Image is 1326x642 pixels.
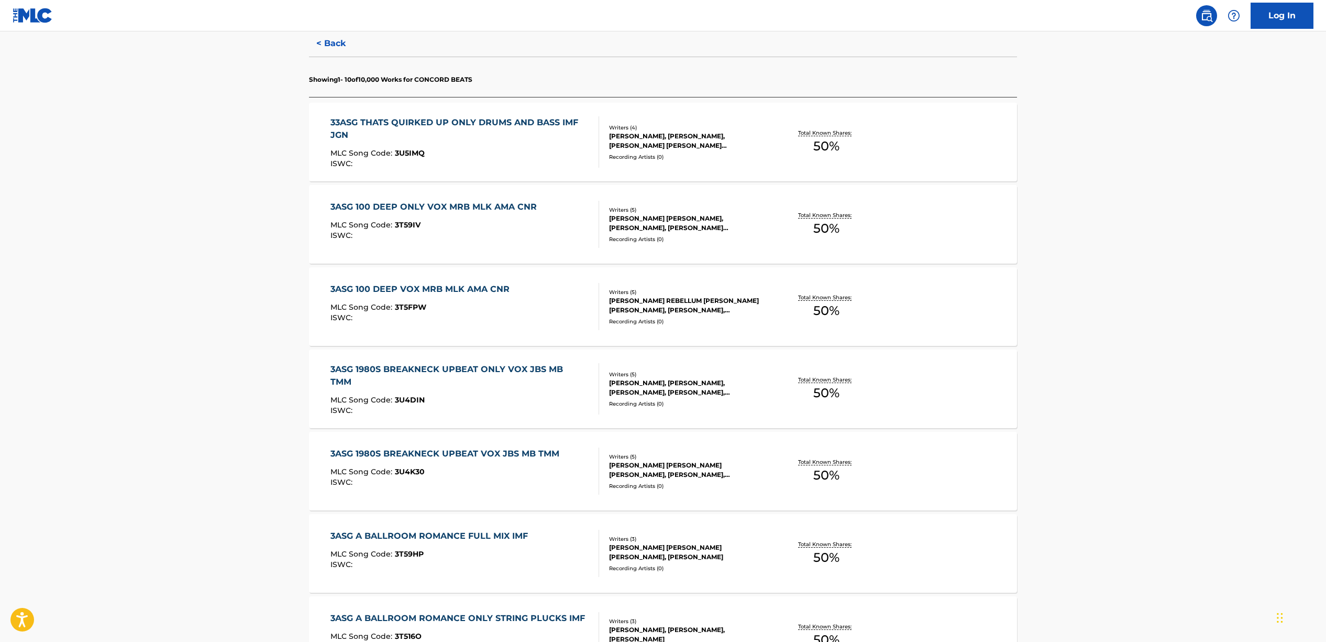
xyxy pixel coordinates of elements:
div: Recording Artists ( 0 ) [609,482,767,490]
div: 33ASG THATS QUIRKED UP ONLY DRUMS AND BASS IMF JGN [330,116,591,142]
img: MLC Logo [13,8,53,23]
span: 50 % [813,301,839,320]
span: MLC Song Code : [330,632,395,641]
div: Writers ( 5 ) [609,206,767,214]
div: 3ASG A BALLROOM ROMANCE FULL MIX IMF [330,530,533,542]
p: Total Known Shares: [798,540,854,548]
div: Recording Artists ( 0 ) [609,235,767,243]
div: Recording Artists ( 0 ) [609,564,767,572]
span: 3T59IV [395,220,421,230]
div: [PERSON_NAME], [PERSON_NAME], [PERSON_NAME] [PERSON_NAME] [PERSON_NAME] [609,132,767,150]
span: ISWC : [330,159,355,168]
p: Total Known Shares: [798,458,854,466]
div: 3ASG 100 DEEP ONLY VOX MRB MLK AMA CNR [330,201,542,213]
a: 3ASG 1980S BREAKNECK UPBEAT ONLY VOX JBS MB TMMMLC Song Code:3U4DINISWC:Writers (5)[PERSON_NAME],... [309,350,1017,428]
div: 3ASG 1980S BREAKNECK UPBEAT ONLY VOX JBS MB TMM [330,363,591,388]
span: 3T516O [395,632,422,641]
div: [PERSON_NAME] [PERSON_NAME] [PERSON_NAME], [PERSON_NAME] [609,543,767,562]
div: Writers ( 5 ) [609,371,767,378]
img: help [1228,9,1240,22]
div: 3ASG 1980S BREAKNECK UPBEAT VOX JBS MB TMM [330,448,565,460]
p: Total Known Shares: [798,623,854,630]
div: Recording Artists ( 0 ) [609,153,767,161]
span: MLC Song Code : [330,395,395,405]
div: 3ASG 100 DEEP VOX MRB MLK AMA CNR [330,283,515,296]
span: MLC Song Code : [330,220,395,230]
span: 50 % [813,548,839,567]
div: 3ASG A BALLROOM ROMANCE ONLY STRING PLUCKS IMF [330,612,590,625]
div: [PERSON_NAME] [PERSON_NAME], [PERSON_NAME], [PERSON_NAME] [PERSON_NAME] [PERSON_NAME] REBELLUM [P... [609,214,767,233]
img: search [1200,9,1213,22]
a: Public Search [1196,5,1217,26]
div: [PERSON_NAME] [PERSON_NAME] [PERSON_NAME], [PERSON_NAME], [PERSON_NAME], [PERSON_NAME] [609,461,767,480]
span: 50 % [813,219,839,238]
div: [PERSON_NAME], [PERSON_NAME], [PERSON_NAME], [PERSON_NAME], [PERSON_NAME] [609,378,767,397]
p: Total Known Shares: [798,376,854,384]
span: 3U5IMQ [395,148,425,158]
p: Total Known Shares: [798,211,854,219]
span: 3T5FPW [395,302,426,312]
div: Recording Artists ( 0 ) [609,400,767,408]
p: Total Known Shares: [798,293,854,301]
div: Recording Artists ( 0 ) [609,318,767,325]
span: 3T59HP [395,549,424,559]
a: 3ASG 100 DEEP ONLY VOX MRB MLK AMA CNRMLC Song Code:3T59IVISWC:Writers (5)[PERSON_NAME] [PERSON_N... [309,185,1017,264]
span: ISWC : [330,231,355,240]
iframe: Chat Widget [1274,592,1326,642]
button: < Back [309,30,372,57]
div: Help [1223,5,1244,26]
span: 50 % [813,466,839,485]
span: 50 % [813,137,839,156]
div: Writers ( 4 ) [609,124,767,132]
a: 3ASG A BALLROOM ROMANCE FULL MIX IMFMLC Song Code:3T59HPISWC:Writers (3)[PERSON_NAME] [PERSON_NAM... [309,514,1017,593]
p: Total Known Shares: [798,129,854,137]
a: 3ASG 1980S BREAKNECK UPBEAT VOX JBS MB TMMMLC Song Code:3U4K30ISWC:Writers (5)[PERSON_NAME] [PERS... [309,432,1017,510]
span: MLC Song Code : [330,549,395,559]
p: Showing 1 - 10 of 10,000 Works for CONCORD BEATS [309,75,472,84]
div: [PERSON_NAME] REBELLUM [PERSON_NAME] [PERSON_NAME], [PERSON_NAME], [PERSON_NAME] [PERSON_NAME], [... [609,296,767,315]
a: Log In [1251,3,1313,29]
span: ISWC : [330,560,355,569]
div: Writers ( 5 ) [609,453,767,461]
div: Writers ( 5 ) [609,288,767,296]
span: MLC Song Code : [330,467,395,476]
a: 3ASG 100 DEEP VOX MRB MLK AMA CNRMLC Song Code:3T5FPWISWC:Writers (5)[PERSON_NAME] REBELLUM [PERS... [309,267,1017,346]
span: MLC Song Code : [330,148,395,158]
span: MLC Song Code : [330,302,395,312]
span: ISWC : [330,477,355,487]
span: 3U4K30 [395,467,425,476]
span: ISWC : [330,313,355,322]
div: Writers ( 3 ) [609,617,767,625]
div: Writers ( 3 ) [609,535,767,543]
span: 3U4DIN [395,395,425,405]
a: 33ASG THATS QUIRKED UP ONLY DRUMS AND BASS IMF JGNMLC Song Code:3U5IMQISWC:Writers (4)[PERSON_NAM... [309,103,1017,181]
span: 50 % [813,384,839,402]
span: ISWC : [330,406,355,415]
div: Drag [1277,602,1283,634]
